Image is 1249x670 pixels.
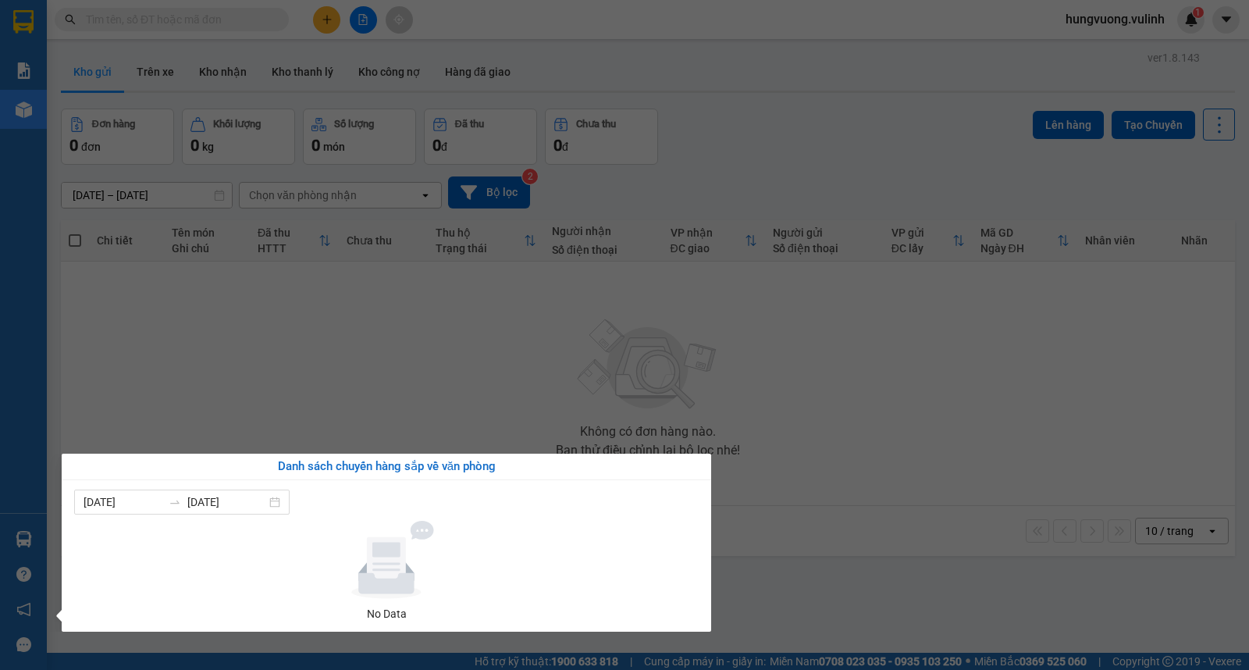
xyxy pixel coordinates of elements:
input: Từ ngày [84,494,162,511]
div: Danh sách chuyến hàng sắp về văn phòng [74,458,699,476]
span: swap-right [169,496,181,508]
div: No Data [80,605,692,622]
span: to [169,496,181,508]
input: Đến ngày [187,494,266,511]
